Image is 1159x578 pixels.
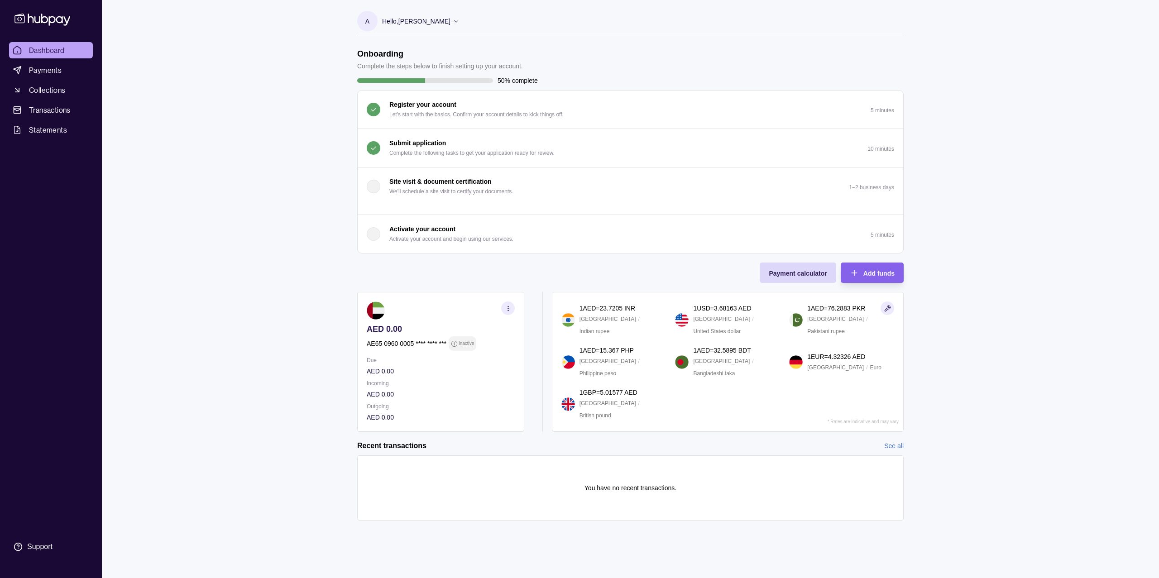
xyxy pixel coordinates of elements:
a: Collections [9,82,93,98]
p: [GEOGRAPHIC_DATA] [807,363,864,373]
span: Dashboard [29,45,65,56]
span: Collections [29,85,65,96]
p: / [752,314,753,324]
img: bd [675,355,689,369]
a: Statements [9,122,93,138]
img: ph [561,355,575,369]
button: Payment calculator [760,263,836,283]
p: 1–2 business days [849,184,894,191]
p: Outgoing [367,401,515,411]
button: Submit application Complete the following tasks to get your application ready for review.10 minutes [358,129,903,167]
img: us [675,313,689,327]
img: gb [561,397,575,411]
p: Submit application [389,138,446,148]
p: 5 minutes [871,232,894,238]
p: AED 0.00 [367,324,515,334]
p: Indian rupee [579,326,610,336]
p: United States dollar [693,326,741,336]
h2: Recent transactions [357,441,426,451]
span: Transactions [29,105,71,115]
p: Activate your account and begin using our services. [389,234,513,244]
p: 50% complete [498,76,538,86]
p: 10 minutes [867,146,894,152]
p: 1 EUR = 4.32326 AED [807,352,865,362]
p: 1 AED = 32.5895 BDT [693,345,751,355]
p: [GEOGRAPHIC_DATA] [579,398,636,408]
p: [GEOGRAPHIC_DATA] [693,314,750,324]
button: Add funds [841,263,904,283]
p: 1 AED = 23.7205 INR [579,303,635,313]
p: Site visit & document certification [389,177,492,186]
p: British pound [579,411,611,420]
span: Add funds [863,270,895,277]
p: 5 minutes [871,107,894,114]
div: Site visit & document certification We'll schedule a site visit to certify your documents.1–2 bus... [358,205,903,215]
p: / [866,314,867,324]
h1: Onboarding [357,49,523,59]
p: Activate your account [389,224,455,234]
p: [GEOGRAPHIC_DATA] [693,356,750,366]
img: ae [367,301,385,320]
p: / [752,356,753,366]
p: Complete the steps below to finish setting up your account. [357,61,523,71]
p: / [638,398,640,408]
img: de [789,355,803,369]
p: / [638,356,640,366]
p: 1 USD = 3.68163 AED [693,303,751,313]
p: [GEOGRAPHIC_DATA] [579,314,636,324]
p: Philippine peso [579,368,616,378]
p: * Rates are indicative and may vary [828,419,899,424]
img: pk [789,313,803,327]
p: [GEOGRAPHIC_DATA] [579,356,636,366]
p: AED 0.00 [367,389,515,399]
div: Support [27,542,53,552]
p: A [365,16,369,26]
p: Due [367,355,515,365]
p: / [638,314,640,324]
button: Activate your account Activate your account and begin using our services.5 minutes [358,215,903,253]
p: 1 AED = 15.367 PHP [579,345,634,355]
a: See all [884,441,904,451]
a: Payments [9,62,93,78]
p: AED 0.00 [367,412,515,422]
p: Bangladeshi taka [693,368,735,378]
p: You have no recent transactions. [584,483,676,493]
p: [GEOGRAPHIC_DATA] [807,314,864,324]
span: Statements [29,124,67,135]
img: in [561,313,575,327]
p: 1 GBP = 5.01577 AED [579,387,637,397]
span: Payment calculator [769,270,827,277]
span: Payments [29,65,62,76]
p: Let's start with the basics. Confirm your account details to kick things off. [389,110,564,119]
a: Support [9,537,93,556]
p: Register your account [389,100,456,110]
p: Incoming [367,378,515,388]
button: Register your account Let's start with the basics. Confirm your account details to kick things of... [358,91,903,129]
a: Transactions [9,102,93,118]
p: AED 0.00 [367,366,515,376]
p: Hello, [PERSON_NAME] [382,16,450,26]
p: Complete the following tasks to get your application ready for review. [389,148,555,158]
p: Pakistani rupee [807,326,845,336]
p: Euro [870,363,881,373]
p: Inactive [459,339,474,349]
p: / [866,363,867,373]
p: 1 AED = 76.2883 PKR [807,303,865,313]
button: Site visit & document certification We'll schedule a site visit to certify your documents.1–2 bus... [358,167,903,205]
a: Dashboard [9,42,93,58]
p: We'll schedule a site visit to certify your documents. [389,186,513,196]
